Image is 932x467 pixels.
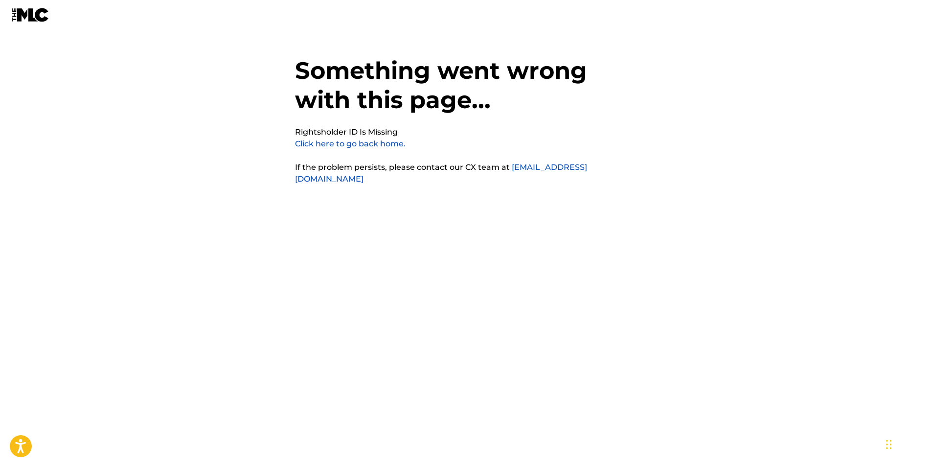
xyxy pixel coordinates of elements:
[12,8,49,22] img: MLC Logo
[295,56,637,126] h1: Something went wrong with this page...
[883,420,932,467] iframe: Chat Widget
[295,139,406,148] a: Click here to go back home.
[295,162,637,185] p: If the problem persists, please contact our CX team at
[295,126,398,138] pre: Rightsholder ID Is Missing
[886,430,892,459] div: Drag
[295,163,587,184] a: [EMAIL_ADDRESS][DOMAIN_NAME]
